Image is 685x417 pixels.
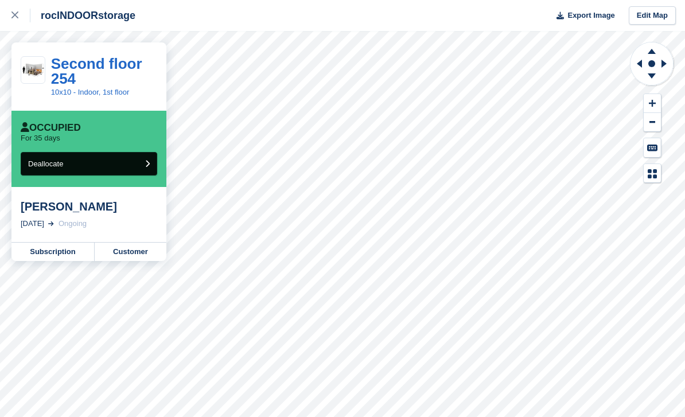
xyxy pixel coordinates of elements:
[567,10,614,21] span: Export Image
[48,221,54,226] img: arrow-right-light-icn-cde0832a797a2874e46488d9cf13f60e5c3a73dbe684e267c42b8395dfbc2abf.svg
[51,55,142,87] a: Second floor 254
[644,94,661,113] button: Zoom In
[30,9,135,22] div: rocINDOORstorage
[21,122,81,134] div: Occupied
[59,218,87,229] div: Ongoing
[21,152,157,176] button: Deallocate
[21,134,60,143] p: For 35 days
[644,164,661,183] button: Map Legend
[11,243,95,261] a: Subscription
[51,88,130,96] a: 10x10 - Indoor, 1st floor
[28,159,63,168] span: Deallocate
[95,243,166,261] a: Customer
[644,138,661,157] button: Keyboard Shortcuts
[21,61,45,79] img: 100-sqft-unit.jpg
[629,6,676,25] a: Edit Map
[21,218,44,229] div: [DATE]
[21,200,157,213] div: [PERSON_NAME]
[644,113,661,132] button: Zoom Out
[550,6,615,25] button: Export Image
